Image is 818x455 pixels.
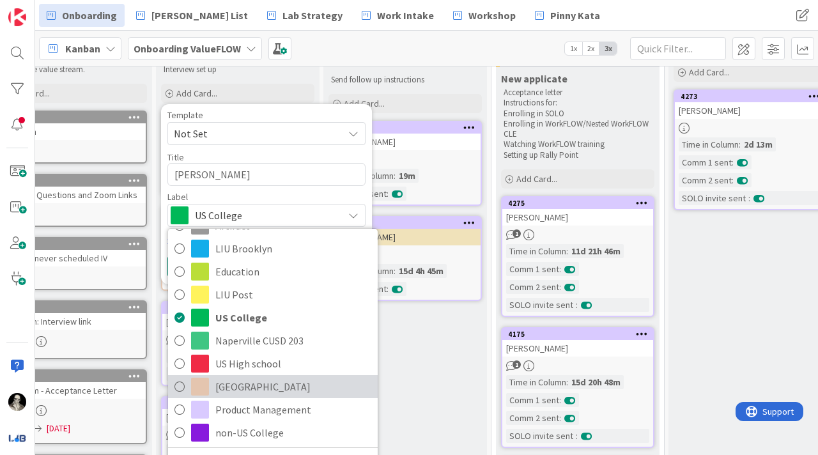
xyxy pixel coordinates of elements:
img: avatar [8,429,26,447]
span: New applicate [501,72,567,85]
a: Workshop [445,4,523,27]
div: 4241[PERSON_NAME] [330,217,481,245]
div: 4275 [508,199,653,208]
span: LIU Post [215,285,371,304]
p: Enrolling in WorkFLOW/Nested WorkFLOW CLE [504,119,652,140]
span: 1 [513,229,521,238]
p: Send follow up instructions [331,75,479,85]
div: 4241 [336,219,481,227]
span: US College [195,206,337,224]
a: US College [168,306,378,329]
span: Education [215,262,371,281]
a: Education [168,260,378,283]
span: 1x [565,42,582,55]
div: 11d 21h 46m [568,244,624,258]
p: Interview set up [164,65,312,75]
div: 4284[PERSON_NAME] [330,122,481,150]
div: 2d 13m [741,137,776,151]
div: Time in Column [506,375,566,389]
span: : [732,155,734,169]
div: 4175 [502,328,653,340]
div: 4277[PERSON_NAME] [162,397,313,426]
span: LIU Brooklyn [215,239,371,258]
p: Instructions for: [504,98,652,108]
span: 3x [599,42,617,55]
span: Add Card... [176,88,217,99]
div: [PERSON_NAME] [502,209,653,226]
span: Naperville CUSD 203 [215,331,371,350]
a: non-US College [168,421,378,444]
label: Title [167,151,184,163]
div: 4175 [508,330,653,339]
a: Product Management [168,398,378,421]
span: : [566,244,568,258]
div: 1900 [1,372,146,381]
textarea: [PERSON_NAME] [167,163,366,186]
a: Lab Strategy [259,4,350,27]
div: [PERSON_NAME] [330,134,481,150]
span: : [394,169,396,183]
div: [PERSON_NAME] [162,409,313,426]
span: : [559,262,561,276]
span: non-US College [215,423,371,442]
div: 1653 [1,303,146,312]
span: Pinny Kata [550,8,600,23]
span: : [566,375,568,389]
span: Not Set [174,125,334,142]
span: : [559,393,561,407]
a: 4175[PERSON_NAME]Time in Column:15d 20h 48mComm 1 sent:Comm 2 sent:SOLO invite sent: [501,327,654,448]
div: Time in Column [506,244,566,258]
b: Onboarding ValueFLOW [134,42,241,55]
span: Onboarding [62,8,117,23]
a: Onboarding [39,4,125,27]
span: [GEOGRAPHIC_DATA] [215,377,371,396]
span: : [559,411,561,425]
div: Comm 1 sent [506,262,559,276]
span: Label [167,192,188,201]
div: Comm 2 sent [506,411,559,425]
div: 19m [396,169,419,183]
div: 3647 [1,176,146,185]
a: LIU Post [168,283,378,306]
div: 15d 20h 48m [568,375,624,389]
a: LIU Brooklyn [168,237,378,260]
div: Comm 2 sent [506,280,559,294]
span: : [394,264,396,278]
div: 15d 4h 45m [396,264,447,278]
div: [PERSON_NAME] [162,314,313,330]
span: Lab Strategy [282,8,343,23]
a: [PERSON_NAME] List [128,4,256,27]
span: [DATE] [47,422,70,435]
div: Comm 1 sent [166,367,219,381]
a: Work Intake [354,4,442,27]
div: 4275[PERSON_NAME] [502,197,653,226]
span: US High school [215,354,371,373]
span: Add Card... [689,66,730,78]
span: : [748,191,750,205]
div: SOLO invite sent [679,191,748,205]
a: [GEOGRAPHIC_DATA] [168,375,378,398]
div: [PERSON_NAME] [502,340,653,357]
span: : [732,173,734,187]
span: Workshop [468,8,516,23]
span: : [559,280,561,294]
div: 4277 [162,397,313,409]
div: [PERSON_NAME] [330,229,481,245]
div: SOLO invite sent [506,429,576,443]
div: Comm 2 sent [679,173,732,187]
p: Setting up Rally Point [504,150,652,160]
p: Watching WorkFLOW training [504,139,652,150]
a: Pinny Kata [527,4,608,27]
span: Add Card... [344,98,385,109]
span: 1 [513,360,521,369]
div: Comm 1 sent [679,155,732,169]
div: 3702 [1,240,146,249]
div: 4284 [336,123,481,132]
div: 4279 [162,302,313,314]
a: 4284[PERSON_NAME]Time in Column:19mComm 1 sent: [328,121,482,206]
div: 4175[PERSON_NAME] [502,328,653,357]
span: 2x [582,42,599,55]
input: Quick Filter... [630,37,726,60]
div: 4279[PERSON_NAME] [162,302,313,330]
span: Kanban [65,41,100,56]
